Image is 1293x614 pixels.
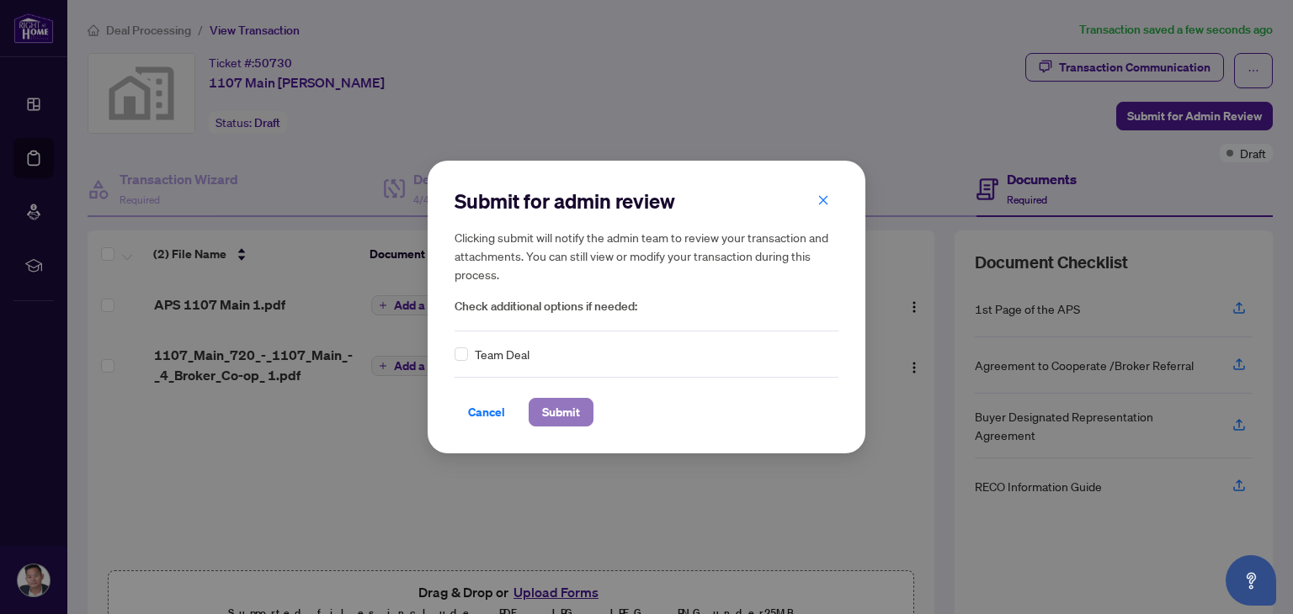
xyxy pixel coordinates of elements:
[455,297,838,316] span: Check additional options if needed:
[529,398,593,426] button: Submit
[455,398,519,426] button: Cancel
[455,188,838,214] h2: Submit for admin review
[475,345,529,363] span: Team Deal
[817,194,829,206] span: close
[468,399,505,426] span: Cancel
[455,228,838,283] h5: Clicking submit will notify the admin team to review your transaction and attachments. You can st...
[542,399,580,426] span: Submit
[1226,555,1276,606] button: Open asap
